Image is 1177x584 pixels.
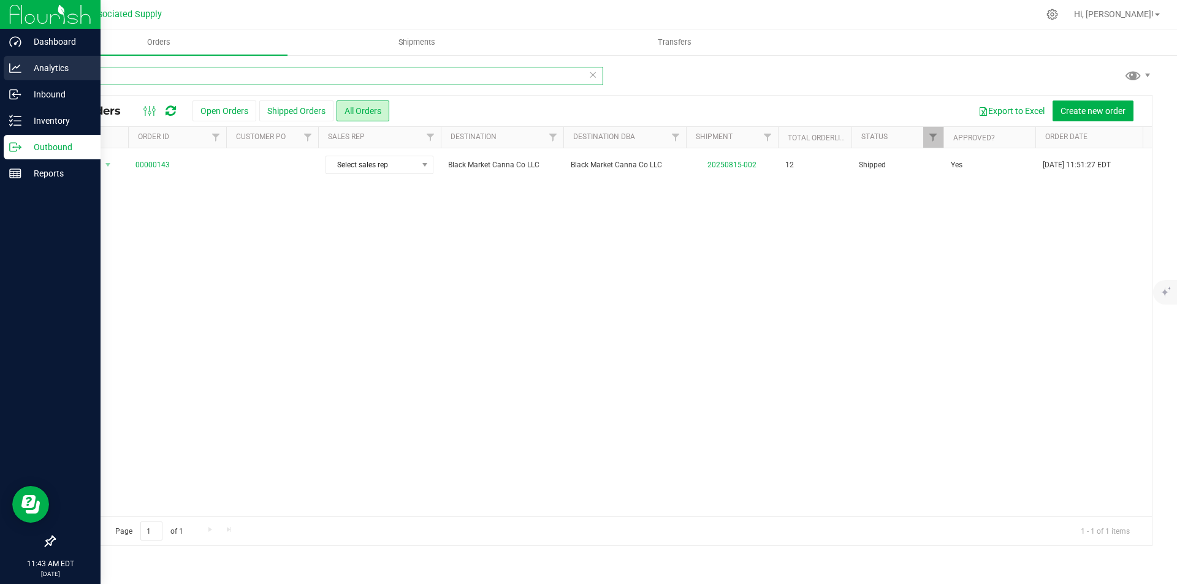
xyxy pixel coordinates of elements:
[21,140,95,154] p: Outbound
[29,29,288,55] a: Orders
[543,127,563,148] a: Filter
[588,67,597,83] span: Clear
[861,132,888,141] a: Status
[9,88,21,100] inline-svg: Inbound
[9,115,21,127] inline-svg: Inventory
[451,132,497,141] a: Destination
[9,167,21,180] inline-svg: Reports
[21,87,95,102] p: Inbound
[785,159,794,171] span: 12
[9,36,21,48] inline-svg: Dashboard
[707,161,756,169] a: 20250815-002
[21,113,95,128] p: Inventory
[758,127,778,148] a: Filter
[12,486,49,523] iframe: Resource center
[21,34,95,49] p: Dashboard
[259,100,333,121] button: Shipped Orders
[571,159,679,171] span: Black Market Canna Co LLC
[140,521,162,540] input: 1
[1074,9,1154,19] span: Hi, [PERSON_NAME]!
[192,100,256,121] button: Open Orders
[1071,521,1140,540] span: 1 - 1 of 1 items
[448,159,556,171] span: Black Market Canna Co LLC
[236,132,286,141] a: Customer PO
[131,37,187,48] span: Orders
[1053,100,1133,121] button: Create new order
[951,159,962,171] span: Yes
[970,100,1053,121] button: Export to Excel
[288,29,546,55] a: Shipments
[1061,106,1126,116] span: Create new order
[1043,159,1111,171] span: [DATE] 11:51:27 EDT
[953,134,995,142] a: Approved?
[641,37,708,48] span: Transfers
[337,100,389,121] button: All Orders
[6,569,95,578] p: [DATE]
[546,29,804,55] a: Transfers
[923,127,943,148] a: Filter
[21,166,95,181] p: Reports
[696,132,733,141] a: Shipment
[1045,132,1087,141] a: Order Date
[382,37,452,48] span: Shipments
[326,156,417,173] span: Select sales rep
[88,9,162,20] span: Associated Supply
[9,62,21,74] inline-svg: Analytics
[1138,127,1158,148] a: Filter
[206,127,226,148] a: Filter
[138,132,169,141] a: Order ID
[21,61,95,75] p: Analytics
[6,558,95,569] p: 11:43 AM EDT
[105,521,193,540] span: Page of 1
[328,132,365,141] a: Sales Rep
[421,127,441,148] a: Filter
[298,127,318,148] a: Filter
[101,156,116,173] span: select
[135,159,170,171] a: 00000143
[666,127,686,148] a: Filter
[573,132,635,141] a: Destination DBA
[54,67,603,85] input: Search Order ID, Destination, Customer PO...
[859,159,936,171] span: Shipped
[9,141,21,153] inline-svg: Outbound
[788,134,854,142] a: Total Orderlines
[1045,9,1060,20] div: Manage settings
